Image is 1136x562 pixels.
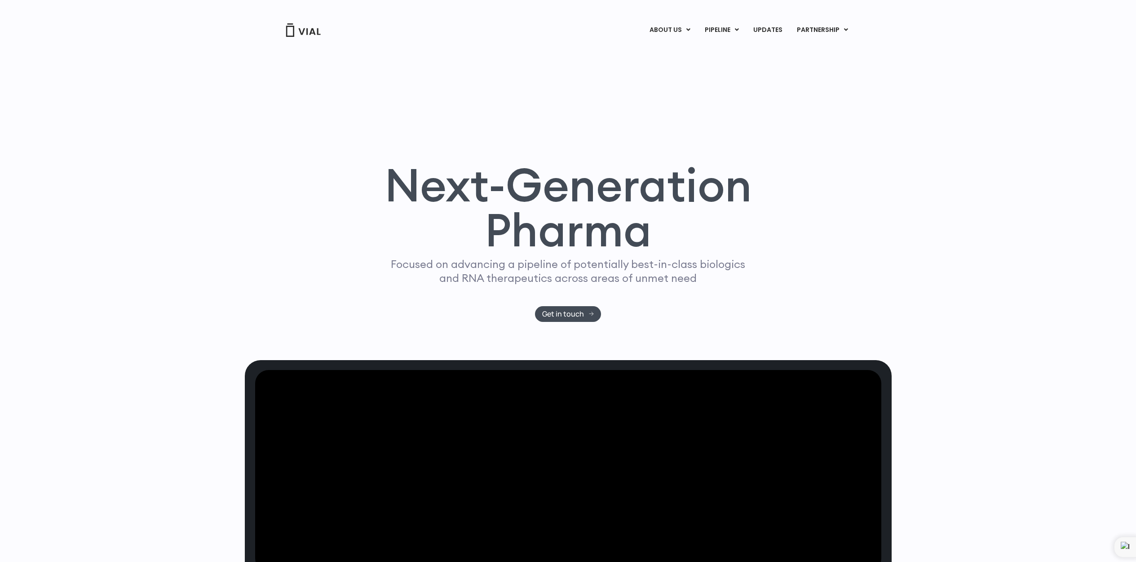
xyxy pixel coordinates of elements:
[542,311,584,317] span: Get in touch
[374,162,763,253] h1: Next-Generation Pharma
[790,22,855,38] a: PARTNERSHIPMenu Toggle
[285,23,321,37] img: Vial Logo
[387,257,749,285] p: Focused on advancing a pipeline of potentially best-in-class biologics and RNA therapeutics acros...
[535,306,601,322] a: Get in touch
[746,22,789,38] a: UPDATES
[698,22,746,38] a: PIPELINEMenu Toggle
[642,22,697,38] a: ABOUT USMenu Toggle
